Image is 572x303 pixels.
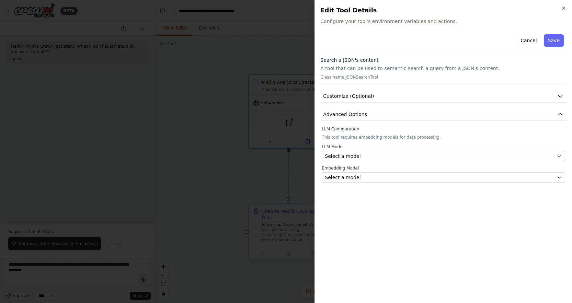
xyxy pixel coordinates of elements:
h3: Search a JSON's content [320,57,567,63]
span: Select a model [325,174,361,181]
p: Class name: JSONSearchTool [320,74,567,80]
label: LLM Configuration [322,126,565,132]
p: This tool requires embedding models for data processing. [322,135,565,140]
button: Select a model [322,151,565,161]
label: Embedding Model [322,165,565,171]
button: Save [544,34,564,47]
span: Advanced Options [323,111,367,118]
button: Advanced Options [320,108,567,121]
button: Cancel [516,34,541,47]
span: Select a model [325,153,361,160]
h2: Edit Tool Details [320,5,567,15]
span: Configure your tool's environment variables and actions. [320,18,567,25]
button: Customize (Optional) [320,90,567,103]
label: LLM Model [322,144,565,150]
span: Customize (Optional) [323,93,374,100]
p: A tool that can be used to semantic search a query from a JSON's content. [320,65,567,72]
button: Select a model [322,172,565,183]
